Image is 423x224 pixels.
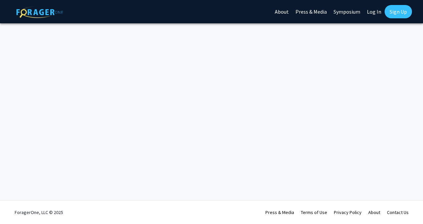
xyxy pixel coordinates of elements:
a: Sign Up [385,5,412,18]
a: Press & Media [265,209,294,215]
div: ForagerOne, LLC © 2025 [15,201,63,224]
a: Privacy Policy [334,209,362,215]
a: About [368,209,380,215]
a: Terms of Use [301,209,327,215]
a: Contact Us [387,209,409,215]
img: ForagerOne Logo [16,6,63,18]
